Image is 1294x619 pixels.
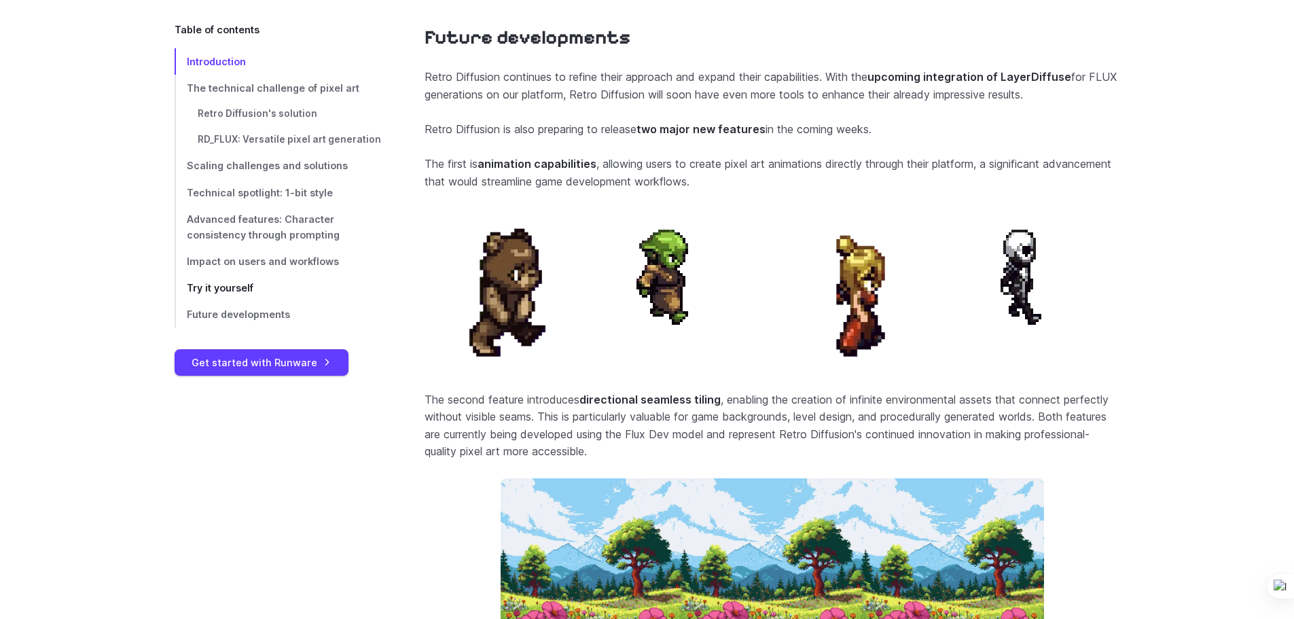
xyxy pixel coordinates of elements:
span: Impact on users and workflows [187,255,339,267]
img: a pixel art animated character of a regal figure with long blond hair and a red outfit, walking [778,208,943,374]
a: Introduction [175,48,381,75]
p: Retro Diffusion is also preparing to release in the coming weeks. [425,121,1120,139]
strong: directional seamless tiling [579,393,721,406]
a: Technical spotlight: 1-bit style [175,179,381,206]
a: Retro Diffusion's solution [175,101,381,127]
a: Get started with Runware [175,349,348,376]
p: The second feature introduces , enabling the creation of infinite environmental assets that conne... [425,391,1120,461]
img: a pixel art animated character with a round, white head and a suit, walking with a mysterious aura [954,208,1085,338]
a: Advanced features: Character consistency through prompting [175,206,381,248]
span: Introduction [187,56,246,67]
a: The technical challenge of pixel art [175,75,381,101]
span: The technical challenge of pixel art [187,82,359,94]
a: Impact on users and workflows [175,248,381,275]
span: Scaling challenges and solutions [187,160,348,172]
a: Try it yourself [175,275,381,301]
p: The first is , allowing users to create pixel art animations directly through their platform, a s... [425,156,1120,190]
img: a pixel art animated character resembling a small green alien with pointed ears, wearing a robe [601,208,732,338]
p: Retro Diffusion continues to refine their approach and expand their capabilities. With the for FL... [425,69,1120,103]
img: a pixel art animated walking bear character, with a simple and chubby design [425,208,590,374]
strong: upcoming integration of LayerDiffuse [867,70,1071,84]
span: Table of contents [175,22,259,37]
span: Technical spotlight: 1-bit style [187,187,333,198]
span: Try it yourself [187,282,253,294]
strong: animation capabilities [478,157,596,171]
span: RD_FLUX: Versatile pixel art generation [198,134,381,145]
span: Advanced features: Character consistency through prompting [187,213,340,241]
a: Scaling challenges and solutions [175,153,381,179]
span: Retro Diffusion's solution [198,108,317,119]
a: Future developments [175,301,381,328]
a: RD_FLUX: Versatile pixel art generation [175,127,381,153]
a: Future developments [425,26,630,50]
span: Future developments [187,308,290,320]
strong: two major new features [636,122,766,136]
